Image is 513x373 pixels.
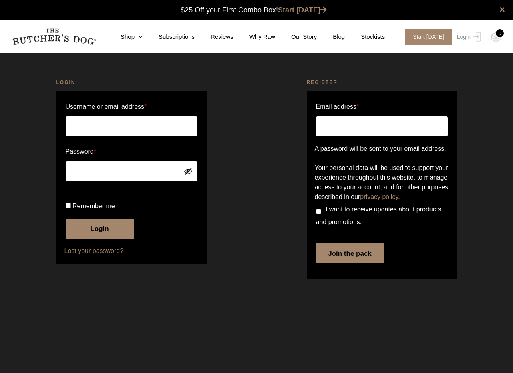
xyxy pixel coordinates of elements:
[195,32,233,42] a: Reviews
[233,32,275,42] a: Why Raw
[56,78,207,86] h2: Login
[345,32,385,42] a: Stockists
[143,32,195,42] a: Subscriptions
[275,32,317,42] a: Our Story
[66,203,71,208] input: Remember me
[64,246,199,256] a: Lost your password?
[66,145,197,158] label: Password
[105,32,143,42] a: Shop
[316,209,321,214] input: I want to receive updates about products and promotions.
[315,163,449,202] p: Your personal data will be used to support your experience throughout this website, to manage acc...
[317,32,345,42] a: Blog
[184,167,193,176] button: Show password
[360,193,398,200] a: privacy policy
[496,29,504,37] div: 0
[455,29,481,45] a: Login
[397,29,455,45] a: Start [DATE]
[405,29,452,45] span: Start [DATE]
[316,100,359,113] label: Email address
[499,5,505,14] a: close
[316,243,384,263] button: Join the pack
[278,6,327,14] a: Start [DATE]
[66,100,197,113] label: Username or email address
[316,206,441,225] span: I want to receive updates about products and promotions.
[307,78,457,86] h2: Register
[315,144,449,154] p: A password will be sent to your email address.
[72,203,115,209] span: Remember me
[491,32,501,42] img: TBD_Cart-Empty.png
[66,219,134,239] button: Login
